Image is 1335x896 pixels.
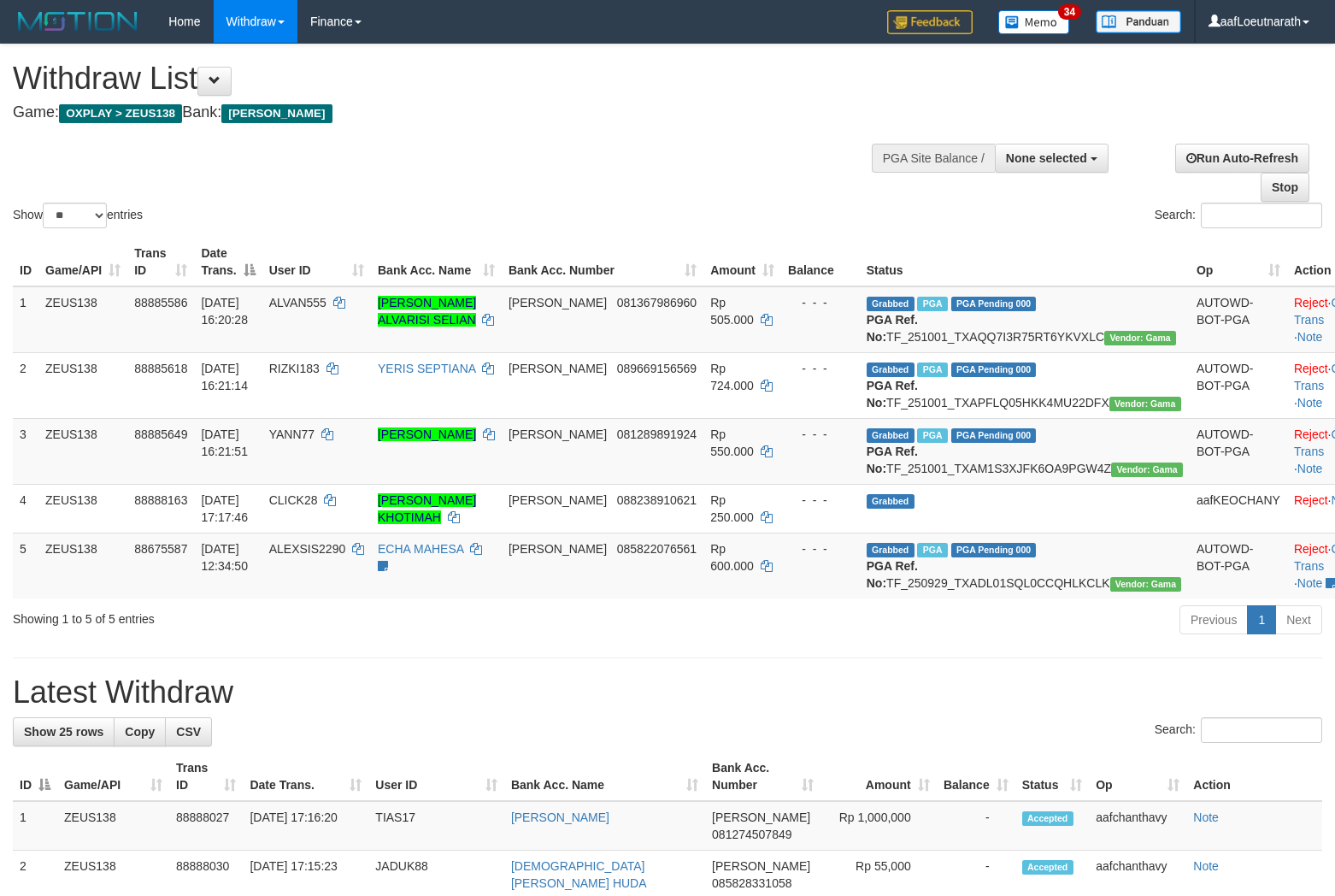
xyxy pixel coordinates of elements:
span: PGA Pending [951,363,1037,377]
a: [PERSON_NAME] ALVARISI SELIAN [378,296,476,327]
select: Showentries [43,203,107,228]
div: - - - [788,540,853,557]
span: Copy 081289891924 to clipboard [617,427,697,441]
span: [PERSON_NAME] [712,859,810,873]
td: TF_251001_TXAM1S3XJFK6OA9PGW4Z [860,418,1190,484]
span: YANN77 [269,427,315,441]
span: Copy 081367986960 to clipboard [617,296,697,309]
span: Vendor URL: https://trx31.1velocity.biz [1110,577,1182,592]
span: [PERSON_NAME] [509,493,607,507]
div: - - - [788,360,853,377]
th: Balance [781,238,860,286]
td: ZEUS138 [57,801,169,851]
th: User ID: activate to sort column ascending [368,752,504,801]
a: Next [1275,605,1322,634]
span: ALEXSIS2290 [269,542,346,556]
td: aafchanthavy [1089,801,1186,851]
td: aafKEOCHANY [1190,484,1287,533]
a: Show 25 rows [13,717,115,746]
td: TIAS17 [368,801,504,851]
span: Grabbed [867,363,915,377]
a: Note [1193,811,1219,824]
a: 1 [1247,605,1276,634]
td: AUTOWD-BOT-PGA [1190,286,1287,353]
th: Bank Acc. Number: activate to sort column ascending [705,752,820,801]
td: Rp 1,000,000 [820,801,937,851]
a: Note [1193,859,1219,873]
span: Show 25 rows [24,725,103,739]
span: OXPLAY > ZEUS138 [59,104,182,123]
th: Op: activate to sort column ascending [1190,238,1287,286]
span: Marked by aafpengsreynich [917,543,947,557]
span: [PERSON_NAME] [509,296,607,309]
td: AUTOWD-BOT-PGA [1190,352,1287,418]
span: Rp 250.000 [710,493,754,524]
td: AUTOWD-BOT-PGA [1190,533,1287,598]
a: CSV [165,717,212,746]
td: AUTOWD-BOT-PGA [1190,418,1287,484]
th: Bank Acc. Name: activate to sort column ascending [504,752,705,801]
label: Show entries [13,203,143,228]
span: Copy 088238910621 to clipboard [617,493,697,507]
button: None selected [995,144,1109,173]
td: 2 [13,352,38,418]
a: [PERSON_NAME] [378,427,476,441]
span: Copy [125,725,155,739]
span: [PERSON_NAME] [509,427,607,441]
b: PGA Ref. No: [867,559,918,590]
a: YERIS SEPTIANA [378,362,475,375]
a: Run Auto-Refresh [1175,144,1309,173]
b: PGA Ref. No: [867,313,918,344]
img: Button%20Memo.svg [998,10,1070,34]
a: Reject [1294,542,1328,556]
a: Note [1297,330,1323,344]
img: MOTION_logo.png [13,9,143,34]
a: Reject [1294,362,1328,375]
td: ZEUS138 [38,533,127,598]
th: Action [1186,752,1322,801]
th: Date Trans.: activate to sort column descending [194,238,262,286]
td: 88888027 [169,801,243,851]
a: [DEMOGRAPHIC_DATA][PERSON_NAME] HUDA [511,859,647,890]
span: Marked by aafanarl [917,363,947,377]
a: Previous [1179,605,1248,634]
input: Search: [1201,203,1322,228]
span: Grabbed [867,297,915,311]
th: Trans ID: activate to sort column ascending [127,238,194,286]
span: Rp 600.000 [710,542,754,573]
span: PGA Pending [951,428,1037,443]
td: TF_250929_TXADL01SQL0CCQHLKCLK [860,533,1190,598]
td: - [937,801,1015,851]
span: [DATE] 16:21:51 [201,427,248,458]
span: Rp 550.000 [710,427,754,458]
span: Accepted [1022,811,1073,826]
th: Status: activate to sort column ascending [1015,752,1090,801]
td: 5 [13,533,38,598]
div: - - - [788,294,853,311]
span: [PERSON_NAME] [509,362,607,375]
td: 4 [13,484,38,533]
th: Amount: activate to sort column ascending [820,752,937,801]
span: Vendor URL: https://trx31.1velocity.biz [1111,463,1183,477]
td: ZEUS138 [38,352,127,418]
span: 88885618 [134,362,187,375]
div: - - - [788,492,853,509]
span: 34 [1058,4,1081,20]
span: Grabbed [867,543,915,557]
th: Balance: activate to sort column ascending [937,752,1015,801]
span: 88885586 [134,296,187,309]
span: Rp 505.000 [710,296,754,327]
a: Reject [1294,296,1328,309]
a: [PERSON_NAME] [511,811,609,824]
th: ID [13,238,38,286]
span: 88675587 [134,542,187,556]
span: [DATE] 17:17:46 [201,493,248,524]
a: Note [1297,396,1323,410]
span: Copy 089669156569 to clipboard [617,362,697,375]
td: ZEUS138 [38,418,127,484]
span: Copy 085822076561 to clipboard [617,542,697,556]
th: Amount: activate to sort column ascending [703,238,781,286]
span: Marked by aafanarl [917,297,947,311]
a: [PERSON_NAME] KHOTIMAH [378,493,476,524]
td: TF_251001_TXAQQ7I3R75RT6YKVXLC [860,286,1190,353]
